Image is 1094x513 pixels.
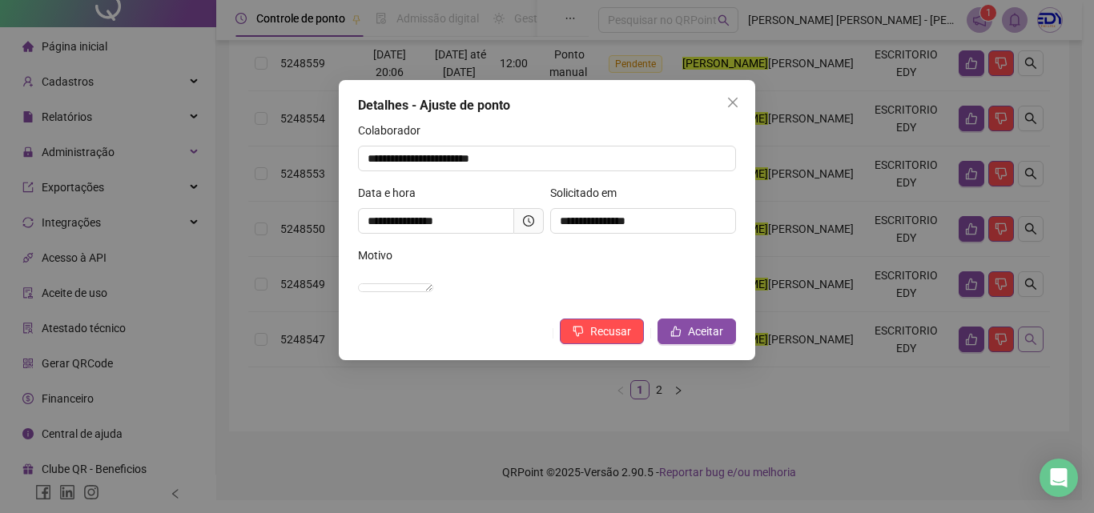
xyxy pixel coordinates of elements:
span: dislike [573,326,584,337]
span: close [726,96,739,109]
button: Recusar [560,319,644,344]
label: Solicitado em [550,184,627,202]
span: Aceitar [688,323,723,340]
span: clock-circle [523,215,534,226]
button: Aceitar [658,319,736,344]
label: Colaborador [358,122,431,139]
div: Open Intercom Messenger [1040,459,1078,497]
label: Data e hora [358,184,426,202]
div: Detalhes - Ajuste de ponto [358,96,736,115]
span: like [670,326,682,337]
label: Motivo [358,246,403,264]
button: Close [720,90,746,115]
span: Recusar [590,323,631,340]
